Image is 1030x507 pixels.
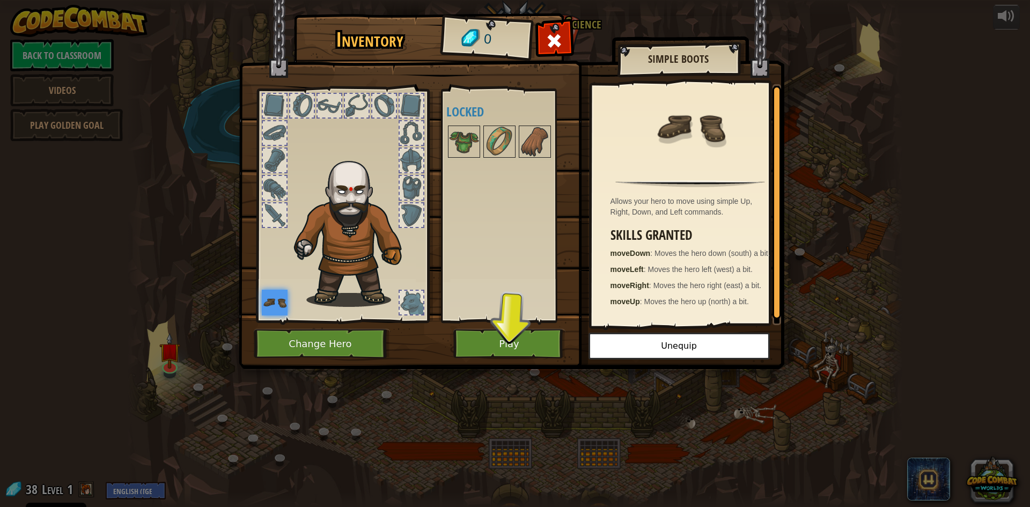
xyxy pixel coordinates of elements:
[610,265,644,274] strong: moveLeft
[650,249,654,258] span: :
[484,127,514,157] img: portrait.png
[644,265,648,274] span: :
[254,329,390,358] button: Change Hero
[289,151,420,307] img: goliath_hair.png
[649,281,653,290] span: :
[615,180,764,187] img: hr.png
[648,265,753,274] span: Moves the hero left (west) a bit.
[610,228,776,243] h3: Skills Granted
[449,127,479,157] img: portrait.png
[446,105,581,119] h4: Locked
[640,297,644,306] span: :
[520,127,550,157] img: portrait.png
[262,290,288,315] img: portrait.png
[653,281,762,290] span: Moves the hero right (east) a bit.
[644,297,749,306] span: Moves the hero up (north) a bit.
[483,30,492,49] span: 0
[301,28,438,51] h1: Inventory
[656,92,725,162] img: portrait.png
[610,249,651,258] strong: moveDown
[610,196,776,217] div: Allows your hero to move using simple Up, Right, Down, and Left commands.
[610,297,640,306] strong: moveUp
[628,53,729,65] h2: Simple Boots
[453,329,565,358] button: Play
[610,281,649,290] strong: moveRight
[654,249,770,258] span: Moves the hero down (south) a bit.
[588,333,770,359] button: Unequip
